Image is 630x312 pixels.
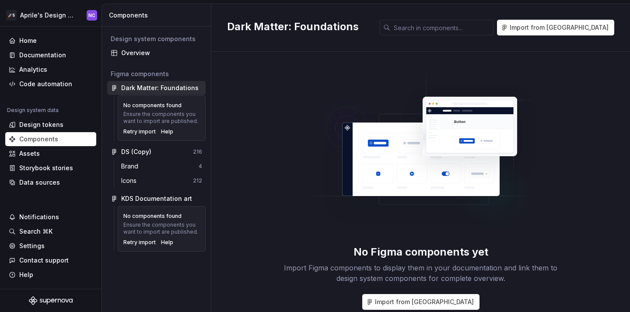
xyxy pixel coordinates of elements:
a: Help [161,128,173,135]
button: Import from [GEOGRAPHIC_DATA] [362,294,479,310]
a: DS (Copy)216 [107,145,206,159]
div: Components [19,135,58,144]
h2: Dark Matter: Foundations [227,20,369,34]
button: Notifications [5,210,96,224]
a: Home [5,34,96,48]
a: Dark Matter: Foundations [107,81,206,95]
div: Analytics [19,65,47,74]
div: Help [19,270,33,279]
a: Assets [5,147,96,161]
div: Icons [121,176,140,185]
div: Assets [19,149,40,158]
div: Brand [121,162,142,171]
div: KDS Documentation art [121,194,192,203]
a: Analytics [5,63,96,77]
a: Documentation [5,48,96,62]
span: Import from [GEOGRAPHIC_DATA] [510,23,609,32]
button: 🚀SAprile's Design SystemNC [2,6,100,25]
div: Ensure the components you want to import are published. [123,111,200,125]
div: Figma components [111,70,202,78]
div: Aprile's Design System [20,11,76,20]
button: Search ⌘K [5,224,96,238]
div: Notifications [19,213,59,221]
div: Design tokens [19,120,63,129]
svg: Supernova Logo [29,296,73,305]
a: Icons212 [118,174,206,188]
div: 212 [193,177,202,184]
a: KDS Documentation art [107,192,206,206]
a: Design tokens [5,118,96,132]
div: No components found [123,102,182,109]
div: Code automation [19,80,72,88]
div: Ensure the components you want to import are published. [123,221,200,235]
div: Storybook stories [19,164,73,172]
a: Data sources [5,175,96,189]
div: Settings [19,242,45,250]
div: Dark Matter: Foundations [121,84,199,92]
button: Retry import [123,239,156,246]
div: 🚀S [6,10,17,21]
a: Code automation [5,77,96,91]
div: Documentation [19,51,66,60]
button: Import from [GEOGRAPHIC_DATA] [497,20,614,35]
div: Search ⌘K [19,227,52,236]
button: Retry import [123,128,156,135]
button: Help [5,268,96,282]
div: NC [88,12,95,19]
button: Contact support [5,253,96,267]
div: No Figma components yet [353,245,488,259]
span: Import from [GEOGRAPHIC_DATA] [375,298,474,306]
div: DS (Copy) [121,147,151,156]
div: Data sources [19,178,60,187]
input: Search in components... [390,20,493,35]
a: Components [5,132,96,146]
div: Design system components [111,35,202,43]
a: Storybook stories [5,161,96,175]
a: Help [161,239,173,246]
div: Home [19,36,37,45]
div: Overview [121,49,202,57]
div: Import Figma components to display them in your documentation and link them to design system comp... [281,263,561,284]
div: 216 [193,148,202,155]
div: Contact support [19,256,69,265]
div: 4 [199,163,202,170]
div: Design system data [7,107,59,114]
a: Brand4 [118,159,206,173]
a: Settings [5,239,96,253]
a: Overview [107,46,206,60]
div: No components found [123,213,182,220]
div: Components [109,11,207,20]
